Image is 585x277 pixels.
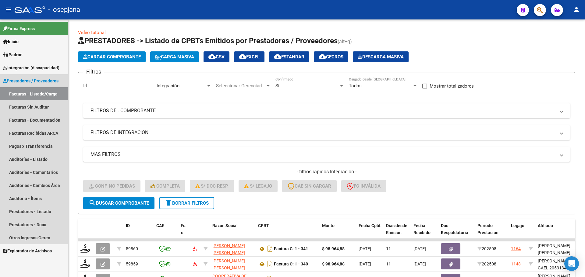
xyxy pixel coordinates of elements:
[239,53,246,60] mat-icon: cloud_download
[256,219,320,246] datatable-header-cell: CPBT
[178,219,190,246] datatable-header-cell: Fc. x
[3,25,35,32] span: Firma Express
[319,53,326,60] mat-icon: cloud_download
[190,180,234,192] button: S/ Doc Resp.
[212,223,238,228] span: Razón Social
[5,6,12,13] mat-icon: menu
[208,54,225,60] span: CSV
[266,259,274,269] i: Descargar documento
[282,180,337,192] button: CAE SIN CARGAR
[477,246,496,251] span: 202508
[239,180,278,192] button: S/ legajo
[208,53,216,60] mat-icon: cloud_download
[538,242,582,263] div: [PERSON_NAME] [PERSON_NAME] 20564939936
[258,223,269,228] span: CPBT
[165,199,172,206] mat-icon: delete
[181,223,186,235] span: Fc. x
[441,223,468,235] span: Doc Respaldatoria
[212,258,253,270] div: 27378488422
[89,200,149,206] span: Buscar Comprobante
[322,223,335,228] span: Monto
[159,197,214,209] button: Borrar Filtros
[384,219,411,246] datatable-header-cell: Días desde Emisión
[3,78,58,84] span: Prestadores / Proveedores
[538,258,582,272] div: [PERSON_NAME] GAEL 20531342136
[90,151,555,158] mat-panel-title: MAS FILTROS
[83,125,570,140] mat-expansion-panel-header: FILTROS DE INTEGRACION
[477,223,498,235] span: Período Prestación
[475,219,509,246] datatable-header-cell: Período Prestación
[83,54,141,60] span: Cargar Comprobante
[413,223,431,235] span: Fecha Recibido
[3,248,52,254] span: Explorador de Archivos
[3,38,19,45] span: Inicio
[288,183,331,189] span: CAE SIN CARGAR
[319,54,343,60] span: Gecros
[195,183,229,189] span: S/ Doc Resp.
[78,51,146,62] button: Cargar Comprobante
[83,103,570,118] mat-expansion-panel-header: FILTROS DEL COMPROBANTE
[535,219,584,246] datatable-header-cell: Afiliado
[511,223,524,228] span: Legajo
[314,51,348,62] button: Gecros
[266,244,274,254] i: Descargar documento
[83,168,570,175] h4: - filtros rápidos Integración -
[386,246,391,251] span: 11
[48,3,80,16] span: - osepjana
[347,183,381,189] span: FC Inválida
[322,261,345,266] strong: $ 98.964,88
[89,183,135,189] span: Conf. no pedidas
[386,261,391,266] span: 11
[338,39,352,44] span: (alt+q)
[90,107,555,114] mat-panel-title: FILTROS DEL COMPROBANTE
[78,36,338,45] span: PRESTADORES -> Listado de CPBTs Emitidos por Prestadores / Proveedores
[349,83,362,88] span: Todos
[413,246,426,251] span: [DATE]
[234,51,264,62] button: EXCEL
[341,180,386,192] button: FC Inválida
[353,51,409,62] app-download-masive: Descarga masiva de comprobantes (adjuntos)
[359,223,381,228] span: Fecha Cpbt
[274,247,308,251] strong: Factura C: 1 - 341
[353,51,409,62] button: Descarga Masiva
[430,82,474,90] span: Mostrar totalizadores
[216,83,265,88] span: Seleccionar Gerenciador
[244,183,272,189] span: S/ legajo
[155,54,194,60] span: Carga Masiva
[509,219,526,246] datatable-header-cell: Legajo
[239,54,260,60] span: EXCEL
[477,261,496,266] span: 202508
[3,64,59,71] span: Integración (discapacidad)
[83,68,104,76] h3: Filtros
[212,243,245,255] span: [PERSON_NAME] [PERSON_NAME]
[386,223,407,235] span: Días desde Emisión
[90,129,555,136] mat-panel-title: FILTROS DE INTEGRACION
[123,219,154,246] datatable-header-cell: ID
[274,54,304,60] span: Estandar
[212,242,253,255] div: 27378488422
[275,83,279,88] span: Si
[359,261,371,266] span: [DATE]
[145,180,185,192] button: Completa
[320,219,356,246] datatable-header-cell: Monto
[83,147,570,162] mat-expansion-panel-header: MAS FILTROS
[322,246,345,251] strong: $ 98.964,88
[151,183,180,189] span: Completa
[126,261,138,266] span: 59859
[269,51,309,62] button: Estandar
[511,261,521,268] div: 1148
[356,219,384,246] datatable-header-cell: Fecha Cpbt
[210,219,256,246] datatable-header-cell: Razón Social
[157,83,179,88] span: Integración
[150,51,199,62] button: Carga Masiva
[154,219,178,246] datatable-header-cell: CAE
[89,199,96,206] mat-icon: search
[411,219,438,246] datatable-header-cell: Fecha Recibido
[165,200,209,206] span: Borrar Filtros
[564,256,579,271] div: Open Intercom Messenger
[359,246,371,251] span: [DATE]
[126,223,130,228] span: ID
[413,261,426,266] span: [DATE]
[3,51,23,58] span: Padrón
[126,246,138,251] span: 59860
